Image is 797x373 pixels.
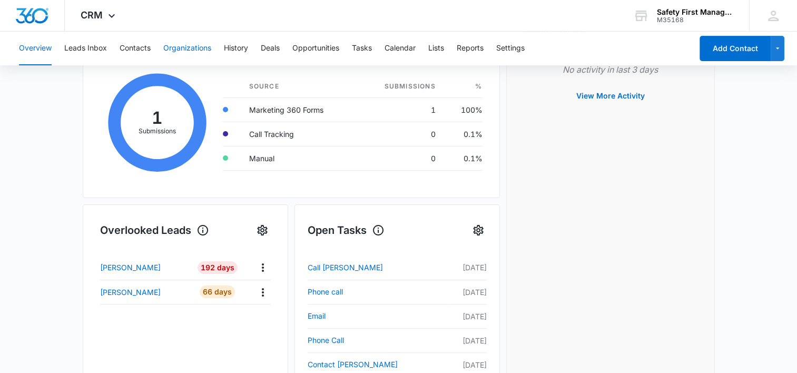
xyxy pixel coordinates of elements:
[428,32,444,65] button: Lists
[100,287,189,298] a: [PERSON_NAME]
[100,262,189,273] a: [PERSON_NAME]
[308,286,449,298] a: Phone call
[524,63,697,76] p: No activity in last 3 days
[470,222,487,239] button: Settings
[100,287,161,298] p: [PERSON_NAME]
[308,261,449,274] a: Call [PERSON_NAME]
[385,32,416,65] button: Calendar
[496,32,525,65] button: Settings
[241,146,357,170] td: Manual
[120,32,151,65] button: Contacts
[352,32,372,65] button: Tasks
[357,146,444,170] td: 0
[100,262,161,273] p: [PERSON_NAME]
[457,32,484,65] button: Reports
[308,310,449,322] a: Email
[308,358,449,371] a: Contact [PERSON_NAME]
[100,222,209,238] h1: Overlooked Leads
[198,261,238,274] div: 192 Days
[657,8,734,16] div: account name
[357,75,444,98] th: Submissions
[308,222,385,238] h1: Open Tasks
[566,83,655,109] button: View More Activity
[448,311,486,322] p: [DATE]
[448,335,486,346] p: [DATE]
[444,146,483,170] td: 0.1%
[357,97,444,122] td: 1
[241,75,357,98] th: Source
[700,36,771,61] button: Add Contact
[444,122,483,146] td: 0.1%
[241,122,357,146] td: Call Tracking
[64,32,107,65] button: Leads Inbox
[254,259,271,276] button: Actions
[19,32,52,65] button: Overview
[357,122,444,146] td: 0
[254,284,271,300] button: Actions
[448,359,486,370] p: [DATE]
[241,97,357,122] td: Marketing 360 Forms
[163,32,211,65] button: Organizations
[81,9,103,21] span: CRM
[448,287,486,298] p: [DATE]
[292,32,339,65] button: Opportunities
[657,16,734,24] div: account id
[448,262,486,273] p: [DATE]
[224,32,248,65] button: History
[261,32,280,65] button: Deals
[200,286,235,298] div: 66 Days
[444,97,483,122] td: 100%
[444,75,483,98] th: %
[254,222,271,239] button: Settings
[308,334,449,347] a: Phone Call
